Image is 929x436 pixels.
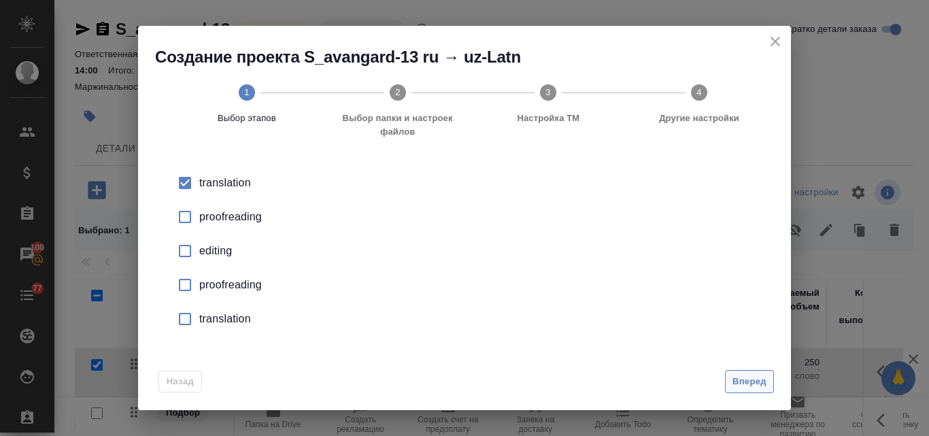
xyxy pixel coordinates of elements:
div: translation [199,311,758,327]
button: close [765,31,786,52]
text: 4 [696,87,701,97]
span: Выбор этапов [177,112,317,125]
text: 2 [395,87,400,97]
button: Вперед [725,370,774,394]
text: 3 [546,87,551,97]
h2: Создание проекта S_avangard-13 ru → uz-Latn [155,46,791,68]
text: 1 [244,87,249,97]
div: translation [199,175,758,191]
span: Другие настройки [629,112,769,125]
span: Вперед [732,374,766,390]
div: editing [199,243,758,259]
div: proofreading [199,209,758,225]
span: Настройка ТМ [479,112,619,125]
span: Выбор папки и настроек файлов [328,112,468,139]
div: proofreading [199,277,758,293]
